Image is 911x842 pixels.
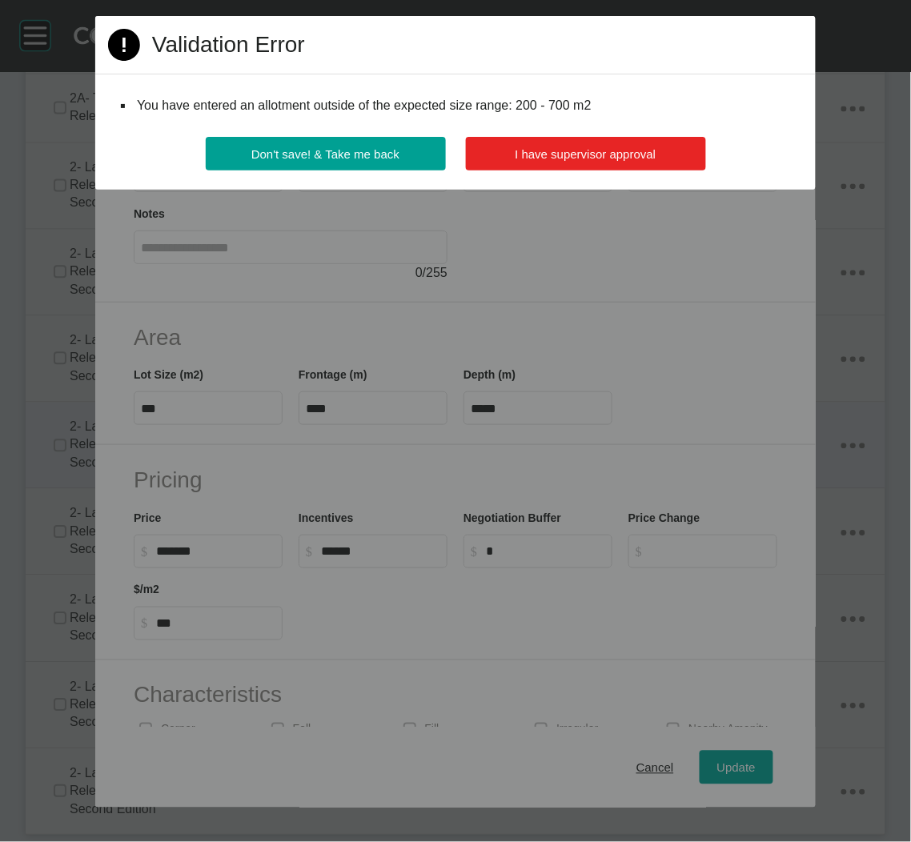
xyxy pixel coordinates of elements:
[134,94,777,118] div: You have entered an allotment outside of the expected size range: 200 - 700 m2
[466,137,706,170] button: I have supervisor approval
[206,137,446,170] button: Don't save! & Take me back
[251,147,399,161] span: Don't save! & Take me back
[516,147,656,161] span: I have supervisor approval
[152,29,305,60] h2: Validation Error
